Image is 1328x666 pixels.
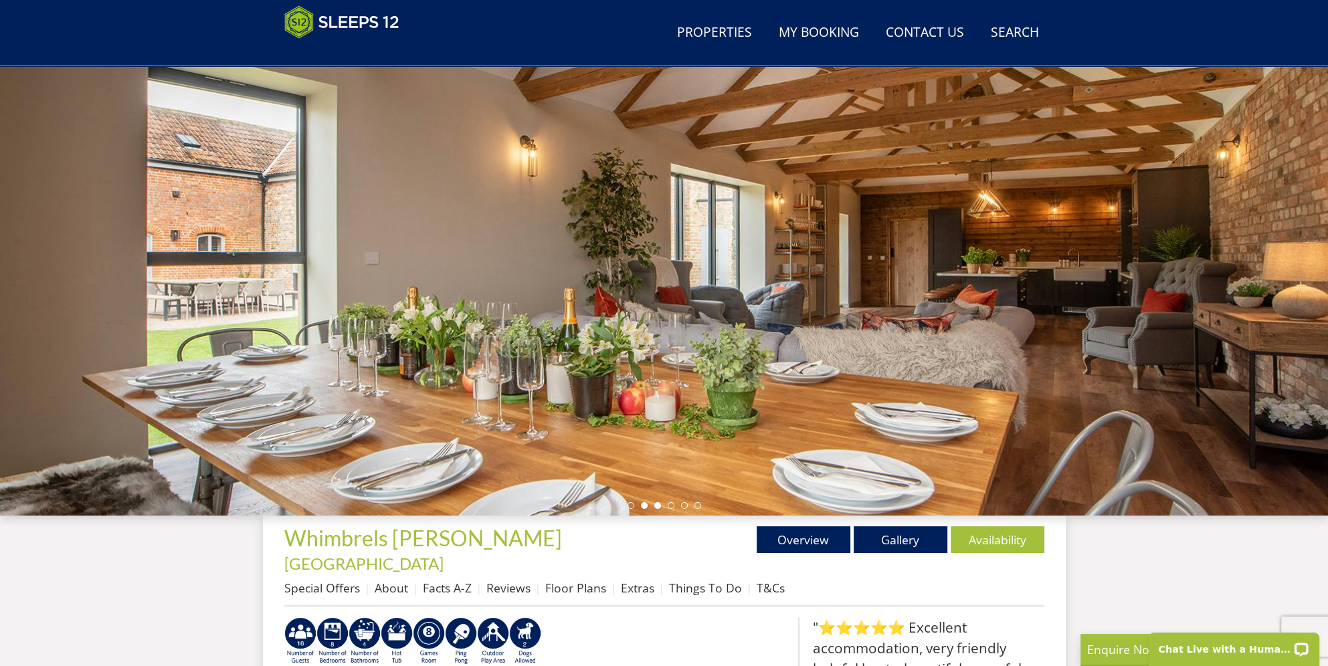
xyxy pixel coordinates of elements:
[284,525,562,551] span: Whimbrels [PERSON_NAME]
[316,617,349,665] img: AD_4nXe1XpTIAEHoz5nwg3FCfZpKQDpRv3p1SxNSYWA7LaRp_HGF3Dt8EJSQLVjcZO3YeF2IOuV2C9mjk8Bx5AyTaMC9IedN7...
[284,580,360,596] a: Special Offers
[423,580,472,596] a: Facts A-Z
[757,580,785,596] a: T&Cs
[545,580,606,596] a: Floor Plans
[381,617,413,665] img: AD_4nXcpX5uDwed6-YChlrI2BYOgXwgg3aqYHOhRm0XfZB-YtQW2NrmeCr45vGAfVKUq4uWnc59ZmEsEzoF5o39EWARlT1ewO...
[445,617,477,665] img: AD_4nXf2Q94ffpGXNmMHEqFpcKZOxu3NY14_PvGsQpDjL9A9u883-38K6QlcEQx0K0t9mf7AueqVcxRxDCE4LvZ95ovnSx9X0...
[509,617,541,665] img: AD_4nXe7_8LrJK20fD9VNWAdfykBvHkWcczWBt5QOadXbvIwJqtaRaRf-iI0SeDpMmH1MdC9T1Vy22FMXzzjMAvSuTB5cJ7z5...
[951,526,1044,553] a: Availability
[284,554,444,573] a: [GEOGRAPHIC_DATA]
[669,580,742,596] a: Things To Do
[284,5,399,39] img: Sleeps 12
[486,580,531,596] a: Reviews
[880,18,969,48] a: Contact Us
[413,617,445,665] img: AD_4nXdrZMsjcYNLGsKuA84hRzvIbesVCpXJ0qqnwZoX5ch9Zjv73tWe4fnFRs2gJ9dSiUubhZXckSJX_mqrZBmYExREIfryF...
[278,47,418,58] iframe: Customer reviews powered by Trustpilot
[284,617,316,665] img: AD_4nXd7Jw9jimJs05Tr1qQ7rTwUvSx-Bfz59LkXg24-sba_DUSXesjeHq8ylsfaXUTs-MPS1YHn6ZRc6sK5A2zfxy6xsGlts...
[757,526,850,553] a: Overview
[477,617,509,665] img: AD_4nXfjdDqPkGBf7Vpi6H87bmAUe5GYCbodrAbU4sf37YN55BCjSXGx5ZgBV7Vb9EJZsXiNVuyAiuJUB3WVt-w9eJ0vaBcHg...
[854,526,947,553] a: Gallery
[349,617,381,665] img: AD_4nXcy0HGcWq0J58LOYxlnSwjVFwquWFvCZzbxSKcxp4HYiQm3ScM_WSVrrYu9bYRIOW8FKoV29fZURc5epz-Si4X9-ID0x...
[1140,624,1328,666] iframe: LiveChat chat widget
[284,525,566,551] a: Whimbrels [PERSON_NAME]
[773,18,864,48] a: My Booking
[621,580,654,596] a: Extras
[672,18,757,48] a: Properties
[1087,641,1288,658] p: Enquire Now
[375,580,408,596] a: About
[985,18,1044,48] a: Search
